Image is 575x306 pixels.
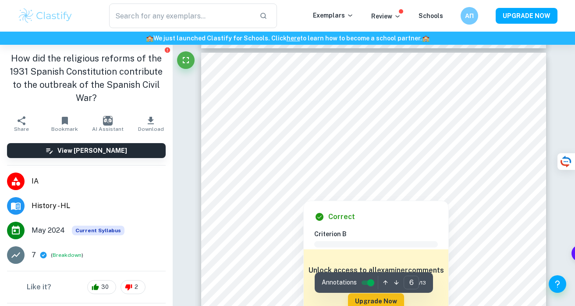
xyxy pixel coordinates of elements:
button: Breakdown [53,251,82,259]
span: 🏫 [422,35,429,42]
h6: View [PERSON_NAME] [57,146,127,155]
h6: АП [465,11,475,21]
div: This exemplar is based on the current syllabus. Feel free to refer to it for inspiration/ideas wh... [72,226,124,235]
div: 2 [121,280,146,294]
button: Help and Feedback [549,275,566,293]
h6: Correct [328,212,355,222]
p: 7 [32,250,36,260]
span: 🏫 [146,35,153,42]
button: АП [461,7,478,25]
span: IA [32,176,166,187]
button: Download [129,112,172,136]
h1: How did the religious reforms of the 1931 Spanish Constitution contribute to the outbreak of the ... [7,52,166,104]
p: Review [371,11,401,21]
h6: We just launched Clastify for Schools. Click to learn how to become a school partner. [2,33,573,43]
button: Report issue [164,47,171,53]
button: Fullscreen [177,51,195,69]
span: Bookmark [51,126,78,132]
img: AI Assistant [103,116,113,126]
h6: Criterion B [314,229,445,239]
span: 30 [96,283,114,292]
span: / 13 [419,279,426,287]
span: Annotations [322,278,357,287]
div: 30 [87,280,116,294]
span: History - HL [32,201,166,211]
span: ( ) [51,251,83,259]
button: UPGRADE NOW [496,8,557,24]
button: AI Assistant [86,112,129,136]
span: 2 [130,283,143,292]
h6: Unlock access to all examiner comments with Clastify Premium [308,265,444,286]
button: View [PERSON_NAME] [7,143,166,158]
a: here [287,35,300,42]
button: Bookmark [43,112,86,136]
span: Share [14,126,29,132]
a: Schools [419,12,443,19]
span: AI Assistant [92,126,124,132]
img: Clastify logo [18,7,73,25]
input: Search for any exemplars... [109,4,252,28]
p: Exemplars [313,11,354,20]
h6: Like it? [27,282,51,292]
span: Current Syllabus [72,226,124,235]
span: May 2024 [32,225,65,236]
span: Download [138,126,164,132]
